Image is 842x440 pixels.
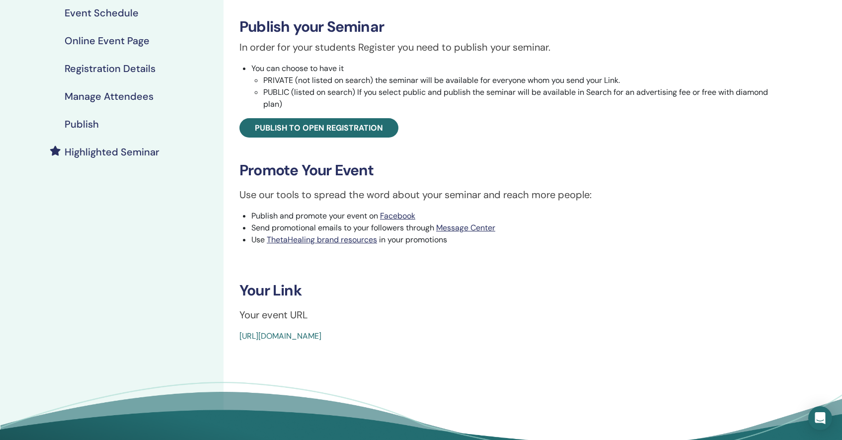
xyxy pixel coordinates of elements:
[239,331,321,341] a: [URL][DOMAIN_NAME]
[239,307,769,322] p: Your event URL
[251,63,769,110] li: You can choose to have it
[263,74,769,86] li: PRIVATE (not listed on search) the seminar will be available for everyone whom you send your Link.
[65,63,155,74] h4: Registration Details
[239,282,769,299] h3: Your Link
[380,211,415,221] a: Facebook
[239,40,769,55] p: In order for your students Register you need to publish your seminar.
[251,210,769,222] li: Publish and promote your event on
[65,146,159,158] h4: Highlighted Seminar
[436,222,495,233] a: Message Center
[239,118,398,138] a: Publish to open registration
[65,118,99,130] h4: Publish
[239,18,769,36] h3: Publish your Seminar
[808,406,832,430] div: Open Intercom Messenger
[239,161,769,179] h3: Promote Your Event
[65,35,150,47] h4: Online Event Page
[263,86,769,110] li: PUBLIC (listed on search) If you select public and publish the seminar will be available in Searc...
[239,187,769,202] p: Use our tools to spread the word about your seminar and reach more people:
[65,90,153,102] h4: Manage Attendees
[251,222,769,234] li: Send promotional emails to your followers through
[65,7,139,19] h4: Event Schedule
[251,234,769,246] li: Use in your promotions
[267,234,377,245] a: ThetaHealing brand resources
[255,123,383,133] span: Publish to open registration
